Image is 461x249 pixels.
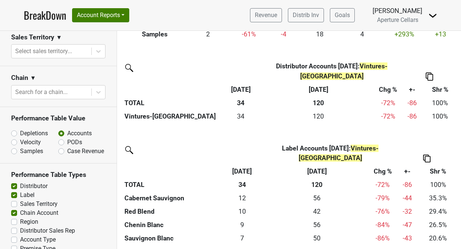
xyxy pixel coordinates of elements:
td: 26.5% [418,218,458,232]
div: 12 [221,193,263,203]
h3: Chain [11,74,28,82]
label: Velocity [20,138,41,147]
h3: Sales Territory [11,33,54,41]
td: +293 % [383,28,425,41]
label: Label [20,191,35,200]
div: -86 [403,111,421,121]
label: Region [20,217,38,226]
td: 20.6% [418,232,458,245]
td: -72 % [369,178,396,191]
td: -86 [396,178,418,191]
th: 50 [265,232,369,245]
a: Goals [330,8,355,22]
th: Shr %: activate to sort column ascending [418,165,458,178]
th: 120 [262,96,374,110]
td: -86 % [369,232,396,245]
div: 56 [266,193,367,203]
td: -79 % [369,191,396,205]
th: Oct '24: activate to sort column ascending [262,83,374,96]
th: 34 [220,96,262,110]
div: 42 [266,207,367,216]
label: Distributor [20,182,48,191]
div: -43 [398,233,416,243]
div: -44 [398,193,416,203]
td: +13 [425,28,455,41]
td: -76 % [369,205,396,218]
td: -61 % [229,28,269,41]
th: 42 [265,205,369,218]
td: 4 [341,28,383,41]
th: Chenin Blanc [123,218,220,232]
img: filter [123,143,134,155]
a: Distrib Inv [288,8,324,22]
td: 7 [220,232,265,245]
th: TOTAL [123,96,220,110]
span: -72% [381,99,395,107]
th: TOTAL [123,178,220,191]
th: 56 [265,218,369,232]
span: Vintures-[GEOGRAPHIC_DATA] [300,62,388,80]
td: 34 [220,110,262,123]
img: Dropdown Menu [428,11,437,20]
td: 100% [423,96,458,110]
th: Cabernet Sauvignon [123,191,220,205]
img: Copy to clipboard [423,155,431,162]
label: Chain Account [20,208,58,217]
th: &nbsp;: activate to sort column ascending [123,83,220,96]
label: Case Revenue [67,147,104,156]
th: Sauvignon Blanc [123,232,220,245]
div: -47 [398,220,416,230]
span: -86 [408,99,417,107]
td: 18 [299,28,341,41]
th: Shr %: activate to sort column ascending [423,83,458,96]
label: Samples [20,147,43,156]
td: 12 [220,191,265,205]
h3: Performance Table Types [11,171,105,179]
th: Vintures-[GEOGRAPHIC_DATA] [123,110,220,123]
th: Label Accounts [DATE] : [265,142,396,165]
span: ▼ [30,74,36,83]
button: Account Reports [72,8,129,22]
th: 120 [262,110,374,123]
td: 100% [418,178,458,191]
td: 100% [423,110,458,123]
img: Copy to clipboard [426,72,433,80]
td: -72 % [375,110,402,123]
th: Distributor Accounts [DATE] : [262,59,401,83]
th: 56 [265,191,369,205]
img: filter [123,61,134,73]
div: 56 [266,220,367,230]
th: Oct '25: activate to sort column ascending [220,83,262,96]
div: [PERSON_NAME] [373,6,422,16]
a: BreakDown [24,7,66,23]
span: Vintures-[GEOGRAPHIC_DATA] [299,145,379,162]
th: Oct '25: activate to sort column ascending [220,165,265,178]
label: PODs [67,138,82,147]
th: Chg %: activate to sort column ascending [375,83,402,96]
div: 9 [221,220,263,230]
label: Sales Territory [20,200,58,208]
td: 35.3% [418,191,458,205]
td: 9 [220,218,265,232]
td: 29.4% [418,205,458,218]
th: 34 [220,178,265,191]
td: 2 [187,28,229,41]
th: 120 [265,178,369,191]
span: ▼ [56,33,62,42]
th: +-: activate to sort column ascending [396,165,418,178]
th: Red Blend [123,205,220,218]
span: Aperture Cellars [377,16,418,23]
div: 34 [221,111,260,121]
div: 7 [221,233,263,243]
a: Revenue [250,8,282,22]
th: +-: activate to sort column ascending [402,83,423,96]
label: Depletions [20,129,48,138]
h3: Performance Table Value [11,114,105,122]
td: -4 [269,28,299,41]
td: 10 [220,205,265,218]
th: Samples [123,28,187,41]
label: Distributor Sales Rep [20,226,75,235]
label: Accounts [67,129,92,138]
label: Account Type [20,235,56,244]
div: 120 [264,111,373,121]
